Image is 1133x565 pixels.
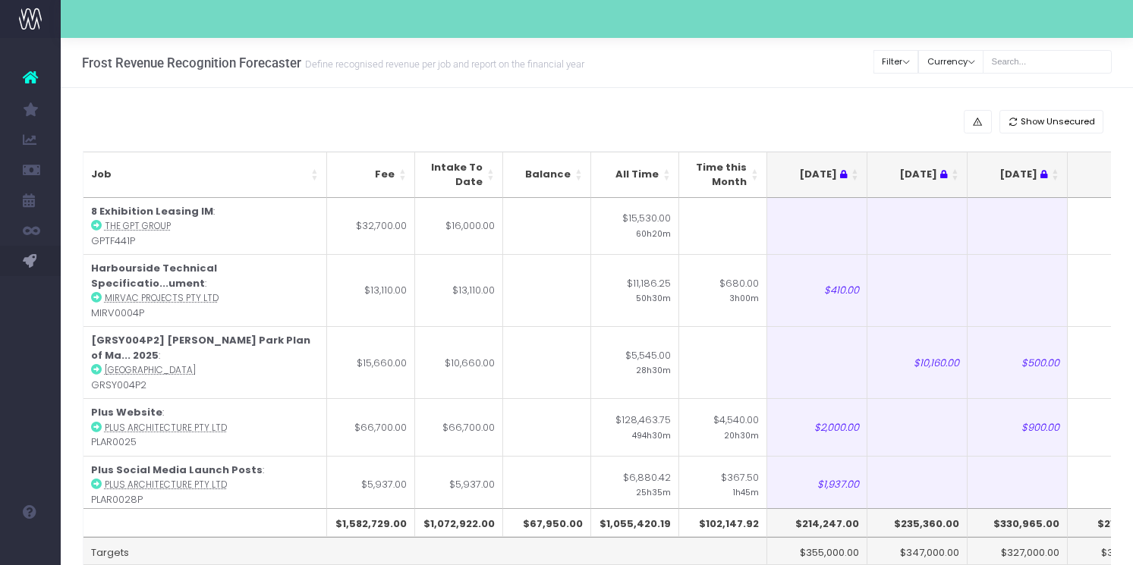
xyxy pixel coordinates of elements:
[105,364,196,376] abbr: Greater Sydney Parklands
[867,508,968,537] th: $235,360.00
[724,428,759,441] small: 20h30m
[1021,115,1095,128] span: Show Unsecured
[105,479,227,491] abbr: Plus Architecture Pty Ltd
[867,152,968,198] th: Jun 25 : activate to sort column ascending
[82,55,584,71] h3: Frost Revenue Recognition Forecaster
[636,226,671,240] small: 60h20m
[415,326,503,398] td: $10,660.00
[327,254,415,326] td: $13,110.00
[83,326,327,398] td: : GRSY004P2
[632,428,671,441] small: 494h30m
[968,152,1068,198] th: Jul 25 : activate to sort column ascending
[968,398,1068,456] td: $900.00
[415,152,503,198] th: Intake To Date: activate to sort column ascending
[767,152,867,198] th: May 25 : activate to sort column ascending
[999,110,1104,133] button: Show Unsecured
[767,398,867,456] td: $2,000.00
[591,398,679,456] td: $128,463.75
[91,333,310,363] strong: [GRSY004P2] [PERSON_NAME] Park Plan of Ma... 2025
[83,254,327,326] td: : MIRV0004P
[91,463,263,477] strong: Plus Social Media Launch Posts
[83,198,327,255] td: : GPTF441P
[415,254,503,326] td: $13,110.00
[91,405,162,419] strong: Plus Website
[873,50,919,74] button: Filter
[327,152,415,198] th: Fee: activate to sort column ascending
[301,55,584,71] small: Define recognised revenue per job and report on the financial year
[636,485,671,498] small: 25h35m
[679,398,767,456] td: $4,540.00
[83,398,327,456] td: : PLAR0025
[415,198,503,255] td: $16,000.00
[968,508,1068,537] th: $330,965.00
[733,485,759,498] small: 1h45m
[983,50,1112,74] input: Search...
[679,508,767,537] th: $102,147.92
[415,508,503,537] th: $1,072,922.00
[503,152,591,198] th: Balance: activate to sort column ascending
[867,326,968,398] td: $10,160.00
[968,326,1068,398] td: $500.00
[591,254,679,326] td: $11,186.25
[503,508,591,537] th: $67,950.00
[591,326,679,398] td: $5,545.00
[105,292,219,304] abbr: Mirvac Projects Pty Ltd
[636,290,671,304] small: 50h30m
[679,254,767,326] td: $680.00
[415,456,503,513] td: $5,937.00
[679,456,767,513] td: $367.50
[327,326,415,398] td: $15,660.00
[91,261,217,290] strong: Harbourside Technical Specificatio...ument
[415,398,503,456] td: $66,700.00
[327,508,415,537] th: $1,582,729.00
[105,220,171,232] abbr: The GPT Group
[83,152,327,198] th: Job: activate to sort column ascending
[729,290,759,304] small: 3h00m
[767,508,867,537] th: $214,247.00
[19,535,42,557] img: images/default_profile_image.png
[105,422,227,434] abbr: Plus Architecture Pty Ltd
[327,198,415,255] td: $32,700.00
[918,50,984,74] button: Currency
[767,254,867,326] td: $410.00
[591,508,679,537] th: $1,055,420.19
[327,398,415,456] td: $66,700.00
[767,456,867,513] td: $1,937.00
[679,152,767,198] th: Time this Month: activate to sort column ascending
[91,204,213,218] strong: 8 Exhibition Leasing IM
[591,152,679,198] th: All Time: activate to sort column ascending
[636,363,671,376] small: 28h30m
[83,456,327,513] td: : PLAR0028P
[591,456,679,513] td: $6,880.42
[327,456,415,513] td: $5,937.00
[591,198,679,255] td: $15,530.00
